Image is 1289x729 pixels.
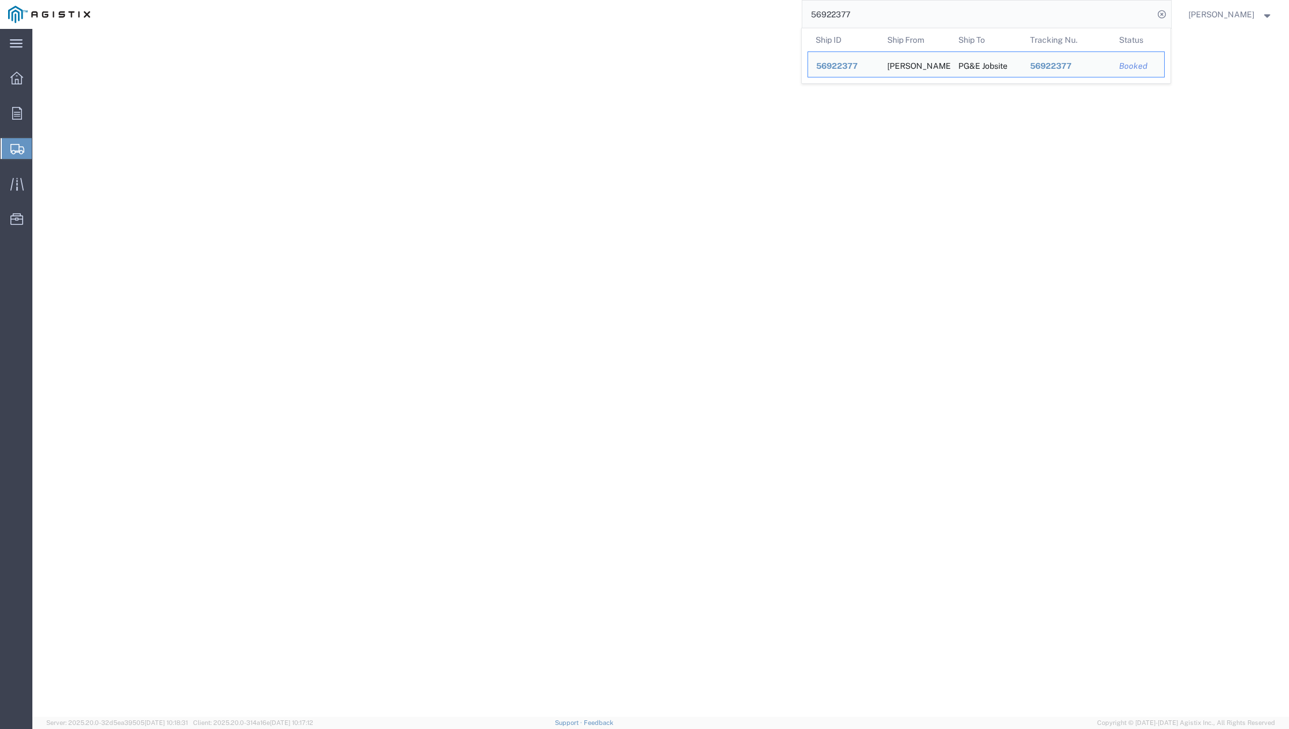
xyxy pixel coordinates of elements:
span: Copyright © [DATE]-[DATE] Agistix Inc., All Rights Reserved [1097,718,1275,728]
div: 56922377 [1029,60,1103,72]
button: [PERSON_NAME] [1188,8,1273,21]
th: Tracking Nu. [1021,28,1111,51]
span: Esme Melgarejo [1188,8,1254,21]
div: 56922377 [816,60,871,72]
th: Ship From [879,28,950,51]
th: Ship ID [808,28,879,51]
div: PG&E Jobsite [958,52,1008,77]
th: Status [1111,28,1165,51]
a: Support [555,719,584,726]
div: JENSEN PRECAST [887,52,942,77]
img: logo [8,6,90,23]
span: Server: 2025.20.0-32d5ea39505 [46,719,188,726]
span: 56922377 [1029,61,1071,71]
span: Client: 2025.20.0-314a16e [193,719,313,726]
iframe: FS Legacy Container [32,29,1289,717]
a: Feedback [584,719,613,726]
span: [DATE] 10:18:31 [145,719,188,726]
span: [DATE] 10:17:12 [270,719,313,726]
span: 56922377 [816,61,858,71]
table: Search Results [808,28,1171,83]
th: Ship To [950,28,1022,51]
div: Booked [1119,60,1156,72]
input: Search for shipment number, reference number [802,1,1154,28]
